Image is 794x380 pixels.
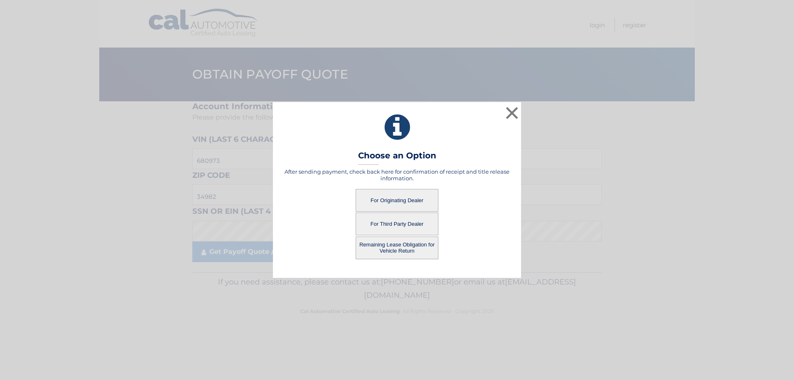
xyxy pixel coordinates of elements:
button: For Third Party Dealer [356,213,438,235]
button: For Originating Dealer [356,189,438,212]
h5: After sending payment, check back here for confirmation of receipt and title release information. [283,168,511,182]
button: × [504,105,520,121]
button: Remaining Lease Obligation for Vehicle Return [356,237,438,259]
h3: Choose an Option [358,151,436,165]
